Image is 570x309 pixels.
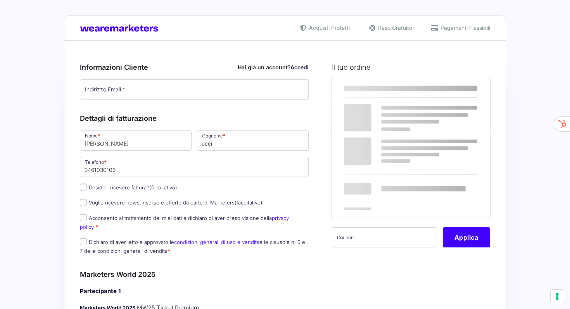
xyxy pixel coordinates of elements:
[80,215,289,230] label: Acconsento al trattamento dei miei dati e dichiaro di aver preso visione della
[80,62,309,72] h3: Informazioni Cliente
[332,98,423,130] td: Marketers World 2025 - MW25 Ticket Premium
[80,238,87,245] input: Dichiaro di aver letto e approvato lecondizioni generali di uso e venditae le clausole n. 6 e 7 d...
[80,214,87,221] input: Acconsento al trattamento dei miei dati e dichiaro di aver preso visione dellaprivacy policy
[332,130,423,155] th: Subtotale
[443,227,490,247] button: Applica
[80,184,87,191] input: Desideri ricevere fattura?(facoltativo)
[80,113,309,124] h3: Dettagli di fatturazione
[332,62,490,72] h3: Il tuo ordine
[80,184,177,191] label: Desideri ricevere fattura?
[80,199,263,206] label: Voglio ricevere news, risorse e offerte da parte di Marketers
[290,64,309,70] a: Accedi
[80,287,309,296] h4: Partecipante 1
[439,24,490,32] span: Pagamenti Flessibili
[332,155,423,217] th: Totale
[332,227,437,247] input: Coupon
[80,269,309,280] h3: Marketers World 2025
[197,130,309,151] input: Cognome *
[80,79,309,100] input: Indirizzo Email *
[376,24,412,32] span: Reso Gratuito
[80,199,87,206] input: Voglio ricevere news, risorse e offerte da parte di Marketers(facoltativo)
[307,24,350,32] span: Acquisti Protetti
[80,239,305,254] label: Dichiaro di aver letto e approvato le e le clausole n. 6 e 7 delle condizioni generali di vendita
[235,199,263,206] span: (facoltativo)
[423,78,490,98] th: Subtotale
[332,78,423,98] th: Prodotto
[80,157,309,177] input: Telefono *
[80,130,192,151] input: Nome *
[149,184,177,191] span: (facoltativo)
[238,63,309,71] div: Hai già un account?
[174,239,259,245] a: condizioni generali di uso e vendita
[551,290,564,303] button: Le tue preferenze relative al consenso per le tecnologie di tracciamento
